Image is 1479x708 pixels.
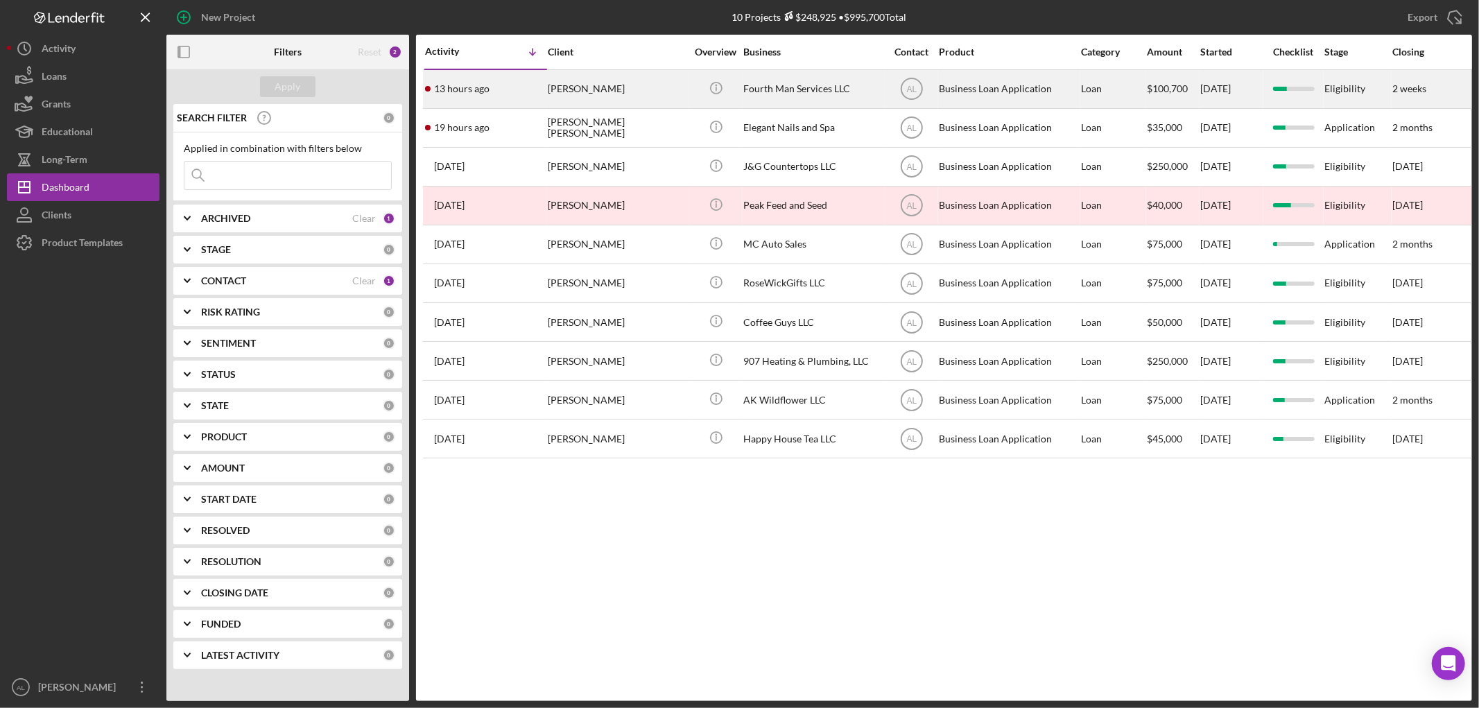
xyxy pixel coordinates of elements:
div: Business Loan Application [939,226,1078,263]
div: Loan [1081,420,1145,457]
time: 2025-09-26 22:15 [434,277,465,288]
span: $50,000 [1147,316,1182,328]
text: AL [906,201,917,211]
div: [DATE] [1200,110,1263,146]
div: [DATE] [1200,343,1263,379]
b: SENTIMENT [201,338,256,349]
div: Product [939,46,1078,58]
button: Apply [260,76,315,97]
span: $100,700 [1147,83,1188,94]
div: [DATE] [1200,148,1263,185]
div: Educational [42,118,93,149]
div: 0 [383,462,395,474]
div: [DATE] [1200,265,1263,302]
div: Peak Feed and Seed [743,187,882,224]
div: Export [1408,3,1437,31]
div: Eligibility [1324,187,1391,224]
b: CLOSING DATE [201,587,268,598]
time: 2025-10-02 17:44 [434,200,465,211]
b: START DATE [201,494,257,505]
button: Educational [7,118,159,146]
div: Fourth Man Services LLC [743,71,882,107]
div: New Project [201,3,255,31]
text: AL [906,434,917,444]
div: Business Loan Application [939,420,1078,457]
div: 0 [383,368,395,381]
div: 0 [383,399,395,412]
div: $40,000 [1147,187,1199,224]
time: 2025-08-13 21:19 [434,433,465,444]
div: 1 [383,212,395,225]
div: Business Loan Application [939,110,1078,146]
div: Elegant Nails and Spa [743,110,882,146]
time: 2 weeks [1392,83,1426,94]
text: AL [906,123,917,133]
div: Activity [42,35,76,66]
div: [PERSON_NAME] [548,71,686,107]
time: [DATE] [1392,199,1423,211]
div: Apply [275,76,301,97]
b: Filters [274,46,302,58]
div: J&G Countertops LLC [743,148,882,185]
div: Clear [352,213,376,224]
time: 2025-10-06 20:37 [434,122,490,133]
div: Business Loan Application [939,304,1078,340]
time: 2 months [1392,394,1433,406]
time: [DATE] [1392,433,1423,444]
time: 2025-10-07 02:07 [434,83,490,94]
div: [PERSON_NAME] [548,226,686,263]
div: Reset [358,46,381,58]
div: Loan [1081,148,1145,185]
div: [DATE] [1200,71,1263,107]
b: FUNDED [201,619,241,630]
div: Loan [1081,110,1145,146]
div: Clear [352,275,376,286]
div: Application [1324,226,1391,263]
div: Checklist [1264,46,1323,58]
div: Loan [1081,343,1145,379]
div: 0 [383,306,395,318]
div: 1 [383,275,395,287]
b: RESOLVED [201,525,250,536]
time: [DATE] [1392,355,1423,367]
div: [DATE] [1200,187,1263,224]
div: Eligibility [1324,343,1391,379]
button: Dashboard [7,173,159,201]
div: MC Auto Sales [743,226,882,263]
div: Eligibility [1324,304,1391,340]
div: Clients [42,201,71,232]
a: Product Templates [7,229,159,257]
time: [DATE] [1392,160,1423,172]
b: SEARCH FILTER [177,112,247,123]
div: 0 [383,337,395,349]
div: Amount [1147,46,1199,58]
div: Open Intercom Messenger [1432,647,1465,680]
div: 2 [388,45,402,59]
b: RISK RATING [201,306,260,318]
text: AL [906,162,917,172]
span: $75,000 [1147,277,1182,288]
div: [DATE] [1200,226,1263,263]
div: $248,925 [781,11,837,23]
a: Long-Term [7,146,159,173]
div: [PERSON_NAME] [548,343,686,379]
div: [DATE] [1200,381,1263,418]
time: 2025-10-02 18:22 [434,161,465,172]
span: $75,000 [1147,238,1182,250]
div: Loan [1081,381,1145,418]
time: 2025-09-26 22:46 [434,239,465,250]
div: Activity [425,46,486,57]
div: RoseWickGifts LLC [743,265,882,302]
div: 907 Heating & Plumbing, LLC [743,343,882,379]
time: 2 months [1392,121,1433,133]
div: Eligibility [1324,420,1391,457]
div: Eligibility [1324,71,1391,107]
div: Business Loan Application [939,265,1078,302]
div: Application [1324,381,1391,418]
div: [PERSON_NAME] [548,265,686,302]
div: 0 [383,649,395,662]
button: New Project [166,3,269,31]
text: AL [906,85,917,94]
div: Business Loan Application [939,381,1078,418]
